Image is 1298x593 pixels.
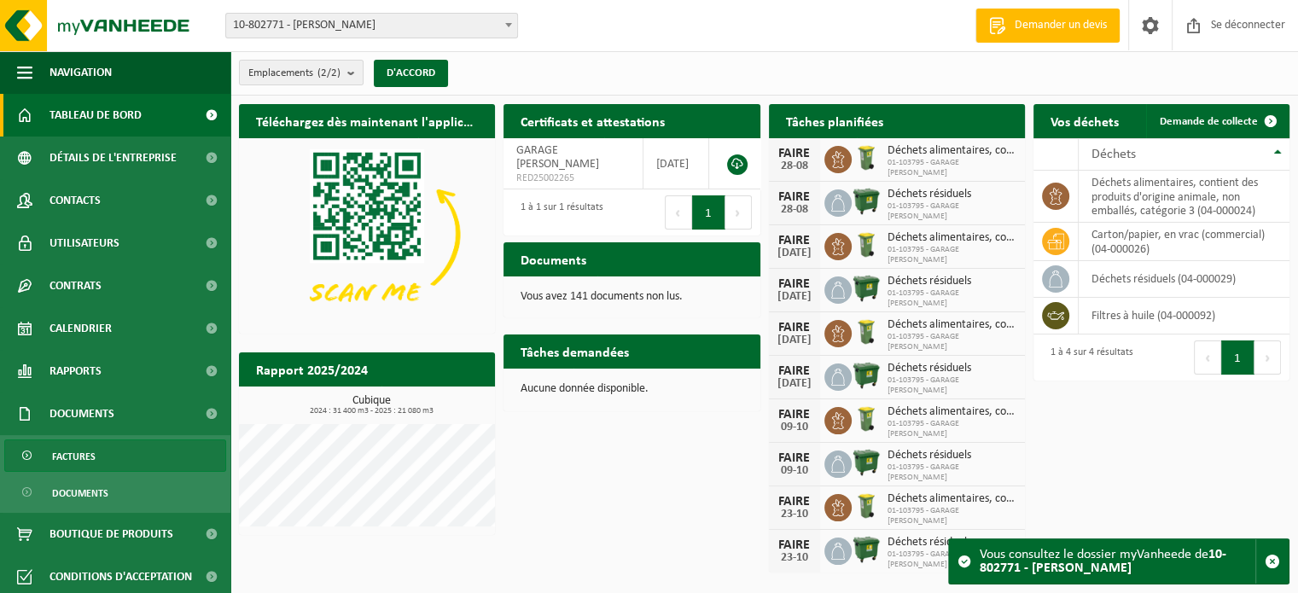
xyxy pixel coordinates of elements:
font: Contrats [49,280,102,293]
font: Rapport 2025/2024 [256,364,368,378]
font: Demander un devis [1015,19,1107,32]
font: Contacts [49,195,101,207]
span: 10-802771 - PEETERS CEDRIC - BONCELLES [226,14,517,38]
font: Vous avez 141 documents non lus. [521,290,683,303]
font: 01-103795 - GARAGE [PERSON_NAME] [888,288,959,308]
img: WB-0140-HPE-GN-50 [852,230,881,259]
font: 01-103795 - GARAGE [PERSON_NAME] [888,375,959,395]
font: D'ACCORD [387,67,435,78]
font: Demande de collecte [1160,116,1258,127]
font: Déchets résiduels [888,536,971,549]
font: 01-103795 - GARAGE [PERSON_NAME] [888,549,959,569]
font: filtres à huile (04-000092) [1091,310,1215,323]
font: carton/papier, en vrac (commercial) (04-000026) [1091,229,1265,255]
font: Aucune donnée disponible. [521,382,649,395]
font: Déchets résiduels [888,449,971,462]
a: Documents [4,476,226,509]
font: GARAGE [PERSON_NAME] [516,144,599,171]
font: FAIRE [778,451,810,465]
font: Certificats et attestations [521,116,665,130]
font: FAIRE [778,321,810,334]
font: 09-10 [781,464,808,477]
img: WB-1100-HPE-GN-01 [852,187,881,216]
font: Déchets résiduels [888,362,971,375]
font: [DATE] [777,247,812,259]
font: Cubique [352,394,391,407]
font: Emplacements [248,67,313,78]
img: WB-1100-HPE-GN-01 [852,448,881,477]
font: FAIRE [778,408,810,421]
font: Déchets [1091,148,1136,161]
font: FAIRE [778,147,810,160]
font: [DATE] [656,158,689,171]
font: 01-103795 - GARAGE [PERSON_NAME] [888,201,959,221]
font: Se déconnecter [1211,19,1285,32]
font: Conditions d'acceptation [49,571,192,584]
font: Déchets résiduels [888,275,971,288]
button: 1 [1221,340,1254,375]
font: 01-103795 - GARAGE [PERSON_NAME] [888,158,959,177]
font: Navigation [49,67,112,79]
a: Factures [4,439,226,472]
font: 28-08 [781,160,808,172]
font: 10-802771 - [PERSON_NAME] [980,548,1226,575]
font: 10-802771 - [PERSON_NAME] [233,19,375,32]
font: déchets alimentaires, contient des produits d'origine animale, non emballés, catégorie 3 (04-000024) [1091,177,1258,218]
button: Previous [1194,340,1221,375]
font: RED25002265 [516,173,574,183]
font: déchets résiduels (04-000029) [1091,273,1236,286]
font: Vous consultez le dossier myVanheede de [980,548,1208,561]
img: WB-1100-HPE-GN-01 [852,361,881,390]
font: Boutique de produits [49,528,173,541]
img: WB-0140-HPE-GN-50 [852,404,881,433]
button: Previous [665,195,692,230]
button: D'ACCORD [374,60,448,87]
font: Téléchargez dès maintenant l'application Vanheede+ ! [256,116,568,130]
font: Déchets résiduels [888,188,971,201]
font: (2/2) [317,67,341,78]
font: FAIRE [778,190,810,204]
font: 23-10 [781,508,808,520]
font: FAIRE [778,277,810,291]
font: Rapports [49,365,102,378]
font: 28-08 [781,203,808,216]
font: 01-103795 - GARAGE [PERSON_NAME] [888,462,959,482]
img: WB-0140-HPE-GN-50 [852,143,881,172]
font: Documents [52,489,108,499]
font: 1 à 1 sur 1 résultats [521,202,603,212]
font: Utilisateurs [49,237,119,250]
font: 23-10 [781,551,808,564]
font: FAIRE [778,364,810,378]
font: Factures [52,452,96,462]
font: [DATE] [777,377,812,390]
font: Tâches demandées [521,346,629,360]
img: WB-0140-HPE-GN-50 [852,317,881,346]
font: 01-103795 - GARAGE [PERSON_NAME] [888,245,959,265]
font: 1 à 4 sur 4 résultats [1051,347,1133,358]
font: Vos déchets [1051,116,1119,130]
font: [DATE] [777,290,812,303]
button: 1 [692,195,725,230]
font: FAIRE [778,495,810,509]
font: Tableau de bord [49,109,142,122]
button: Next [725,195,752,230]
img: WB-1100-HPE-GN-01 [852,535,881,564]
a: Demande de collecte [1146,104,1288,138]
img: WB-0140-HPE-GN-50 [852,491,881,520]
font: Détails de l'entreprise [49,152,177,165]
font: [DATE] [777,334,812,346]
button: Emplacements(2/2) [239,60,364,85]
font: Tâches planifiées [786,116,883,130]
font: 09-10 [781,421,808,433]
font: FAIRE [778,234,810,247]
font: Documents [49,408,114,421]
font: 01-103795 - GARAGE [PERSON_NAME] [888,506,959,526]
img: Téléchargez l'application VHEPlus [239,138,495,330]
a: Demander un devis [975,9,1120,43]
button: Next [1254,340,1281,375]
span: 10-802771 - PEETERS CEDRIC - BONCELLES [225,13,518,38]
font: 2024 : 31 400 m3 - 2025 : 21 080 m3 [310,406,434,416]
font: FAIRE [778,538,810,552]
img: WB-1100-HPE-GN-01 [852,274,881,303]
font: Calendrier [49,323,112,335]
